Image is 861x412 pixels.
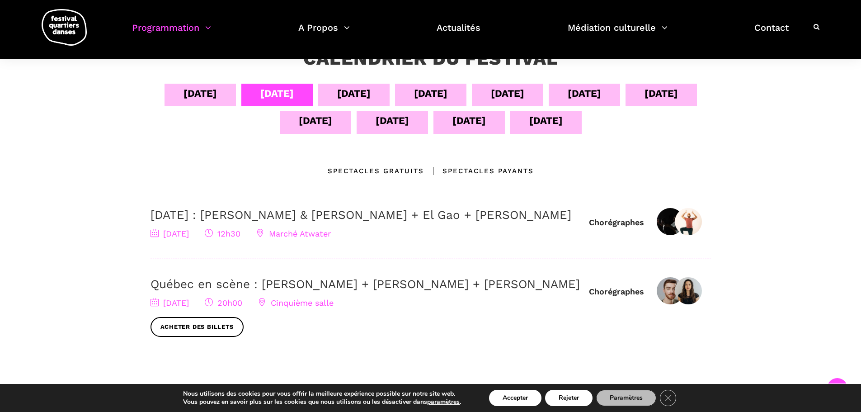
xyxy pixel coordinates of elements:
[298,20,350,47] a: A Propos
[299,113,332,128] div: [DATE]
[568,20,668,47] a: Médiation culturelle
[414,85,447,101] div: [DATE]
[260,85,294,101] div: [DATE]
[337,85,371,101] div: [DATE]
[132,20,211,47] a: Programmation
[205,298,242,308] span: 20h00
[151,317,244,337] a: Acheter des billets
[589,217,644,227] div: Chorégraphes
[491,85,524,101] div: [DATE]
[660,390,676,406] button: Close GDPR Cookie Banner
[376,113,409,128] div: [DATE]
[675,277,702,304] img: IMG01031-Edit
[256,229,331,238] span: Marché Atwater
[489,390,541,406] button: Accepter
[205,229,240,238] span: 12h30
[754,20,789,47] a: Contact
[545,390,593,406] button: Rejeter
[596,390,656,406] button: Paramètres
[568,85,601,101] div: [DATE]
[427,398,460,406] button: paramètres
[657,208,684,235] img: Athena Lucie Assamba & Leah Danga
[645,85,678,101] div: [DATE]
[183,85,217,101] div: [DATE]
[151,298,189,308] span: [DATE]
[42,9,87,46] img: logo-fqd-med
[424,166,534,176] div: Spectacles Payants
[258,298,334,308] span: Cinquième salle
[183,398,461,406] p: Vous pouvez en savoir plus sur les cookies que nous utilisons ou les désactiver dans .
[328,166,424,176] div: Spectacles gratuits
[452,113,486,128] div: [DATE]
[529,113,563,128] div: [DATE]
[657,277,684,304] img: Zachary Bastille
[437,20,480,47] a: Actualités
[183,390,461,398] p: Nous utilisons des cookies pour vous offrir la meilleure expérience possible sur notre site web.
[151,229,189,238] span: [DATE]
[151,277,580,291] a: Québec en scène : [PERSON_NAME] + [PERSON_NAME] + [PERSON_NAME]
[675,208,702,235] img: Rameez Karim
[589,286,644,297] div: Chorégraphes
[151,208,571,222] a: [DATE] : [PERSON_NAME] & [PERSON_NAME] + El Gao + [PERSON_NAME]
